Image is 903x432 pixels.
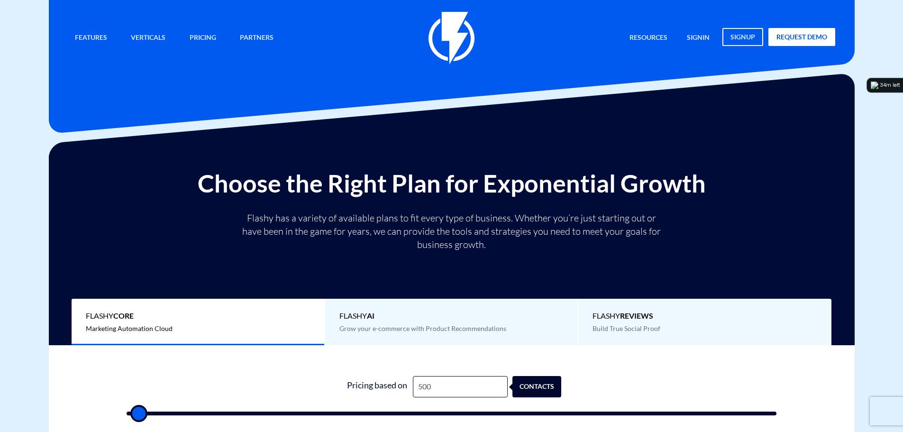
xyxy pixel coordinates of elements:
[593,324,660,332] span: Build True Social Proof
[56,170,848,197] h2: Choose the Right Plan for Exponential Growth
[68,28,114,48] a: Features
[367,311,374,320] b: AI
[113,311,134,320] b: Core
[339,324,506,332] span: Grow your e-commerce with Product Recommendations
[680,28,717,48] a: signin
[124,28,173,48] a: Verticals
[871,82,878,89] img: logo
[768,28,835,46] a: request demo
[620,311,653,320] b: REVIEWS
[182,28,223,48] a: Pricing
[342,376,413,397] div: Pricing based on
[722,28,763,46] a: signup
[339,311,564,322] span: Flashy
[880,82,900,89] div: 34m left
[522,376,571,397] div: contacts
[86,324,173,332] span: Marketing Automation Cloud
[593,311,817,322] span: Flashy
[238,211,665,251] p: Flashy has a variety of available plans to fit every type of business. Whether you’re just starti...
[86,311,310,322] span: Flashy
[233,28,281,48] a: Partners
[622,28,675,48] a: Resources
